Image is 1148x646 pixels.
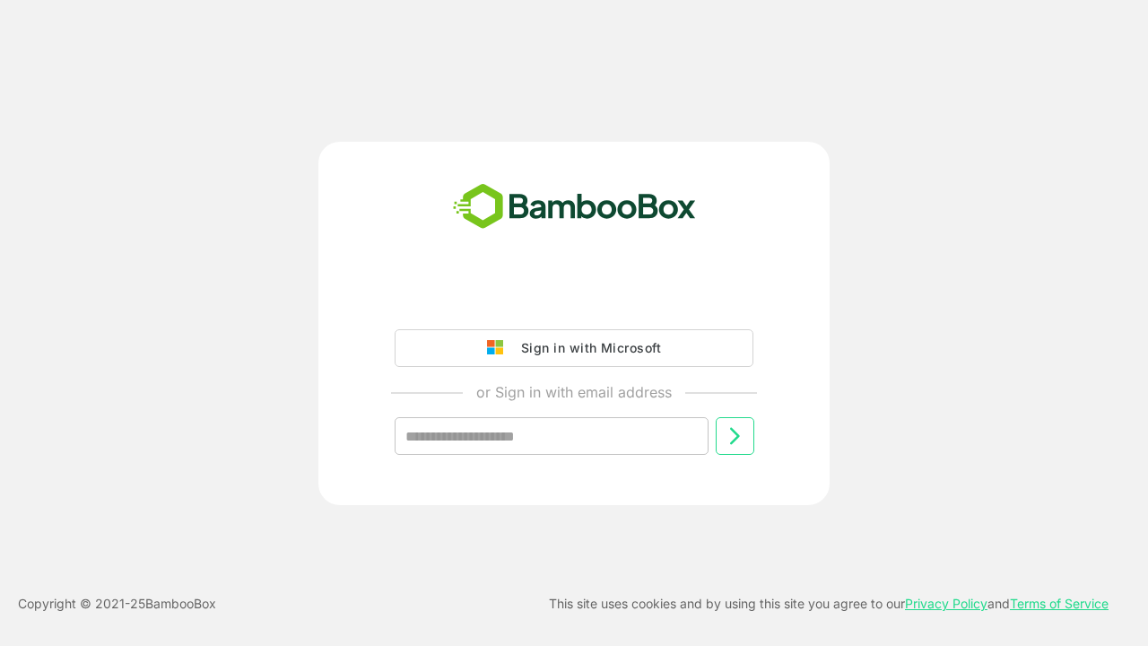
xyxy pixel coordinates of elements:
img: bamboobox [443,178,706,237]
p: Copyright © 2021- 25 BambooBox [18,593,216,615]
a: Privacy Policy [905,596,987,611]
p: or Sign in with email address [476,381,672,403]
button: Sign in with Microsoft [395,329,753,367]
img: google [487,340,512,356]
a: Terms of Service [1010,596,1109,611]
div: Sign in with Microsoft [512,336,661,360]
p: This site uses cookies and by using this site you agree to our and [549,593,1109,615]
